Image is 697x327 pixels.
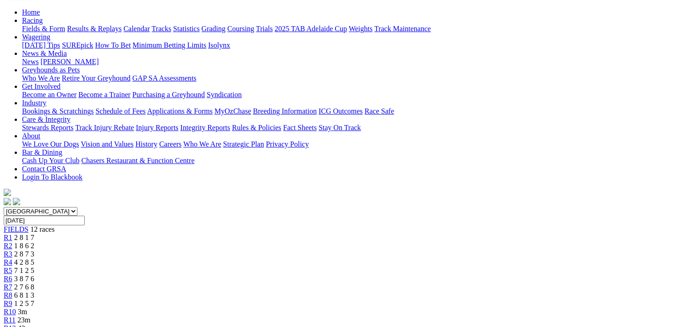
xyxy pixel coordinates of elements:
[62,41,93,49] a: SUREpick
[266,140,309,148] a: Privacy Policy
[22,16,43,24] a: Racing
[22,33,50,41] a: Wagering
[318,107,362,115] a: ICG Outcomes
[14,234,34,241] span: 2 8 1 7
[4,198,11,205] img: facebook.svg
[22,58,38,65] a: News
[22,25,65,33] a: Fields & Form
[22,66,80,74] a: Greyhounds as Pets
[256,25,273,33] a: Trials
[22,173,82,181] a: Login To Blackbook
[22,115,71,123] a: Care & Integrity
[62,74,131,82] a: Retire Your Greyhound
[22,99,46,107] a: Industry
[14,283,34,291] span: 2 7 6 8
[4,291,12,299] a: R8
[202,25,225,33] a: Grading
[22,91,693,99] div: Get Involved
[22,58,693,66] div: News & Media
[4,283,12,291] a: R7
[4,316,16,324] a: R11
[14,250,34,258] span: 2 8 7 3
[22,140,693,148] div: About
[22,165,66,173] a: Contact GRSA
[223,140,264,148] a: Strategic Plan
[159,140,181,148] a: Careers
[22,74,693,82] div: Greyhounds as Pets
[13,198,20,205] img: twitter.svg
[95,107,145,115] a: Schedule of Fees
[17,316,30,324] span: 23m
[22,124,73,131] a: Stewards Reports
[40,58,99,65] a: [PERSON_NAME]
[253,107,317,115] a: Breeding Information
[152,25,171,33] a: Tracks
[75,124,134,131] a: Track Injury Rebate
[22,82,60,90] a: Get Involved
[374,25,431,33] a: Track Maintenance
[22,132,40,140] a: About
[227,25,254,33] a: Coursing
[22,148,62,156] a: Bar & Dining
[22,8,40,16] a: Home
[349,25,373,33] a: Weights
[4,308,16,316] a: R10
[207,91,241,98] a: Syndication
[4,242,12,250] a: R2
[4,300,12,307] a: R9
[135,140,157,148] a: History
[22,157,693,165] div: Bar & Dining
[22,157,79,164] a: Cash Up Your Club
[22,74,60,82] a: Who We Are
[4,234,12,241] a: R1
[183,140,221,148] a: Who We Are
[4,258,12,266] a: R4
[4,267,12,274] a: R5
[4,250,12,258] a: R3
[22,124,693,132] div: Care & Integrity
[22,140,79,148] a: We Love Our Dogs
[14,291,34,299] span: 6 8 1 3
[132,91,205,98] a: Purchasing a Greyhound
[18,308,27,316] span: 3m
[14,242,34,250] span: 1 8 6 2
[81,140,133,148] a: Vision and Values
[78,91,131,98] a: Become a Trainer
[274,25,347,33] a: 2025 TAB Adelaide Cup
[22,107,93,115] a: Bookings & Scratchings
[67,25,121,33] a: Results & Replays
[4,275,12,283] a: R6
[4,216,85,225] input: Select date
[14,258,34,266] span: 4 2 8 5
[22,49,67,57] a: News & Media
[22,91,77,98] a: Become an Owner
[232,124,281,131] a: Rules & Policies
[123,25,150,33] a: Calendar
[208,41,230,49] a: Isolynx
[147,107,213,115] a: Applications & Forms
[4,225,28,233] a: FIELDS
[14,300,34,307] span: 1 2 5 7
[22,25,693,33] div: Racing
[364,107,394,115] a: Race Safe
[214,107,251,115] a: MyOzChase
[283,124,317,131] a: Fact Sheets
[22,107,693,115] div: Industry
[318,124,361,131] a: Stay On Track
[136,124,178,131] a: Injury Reports
[22,41,693,49] div: Wagering
[132,41,206,49] a: Minimum Betting Limits
[180,124,230,131] a: Integrity Reports
[81,157,194,164] a: Chasers Restaurant & Function Centre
